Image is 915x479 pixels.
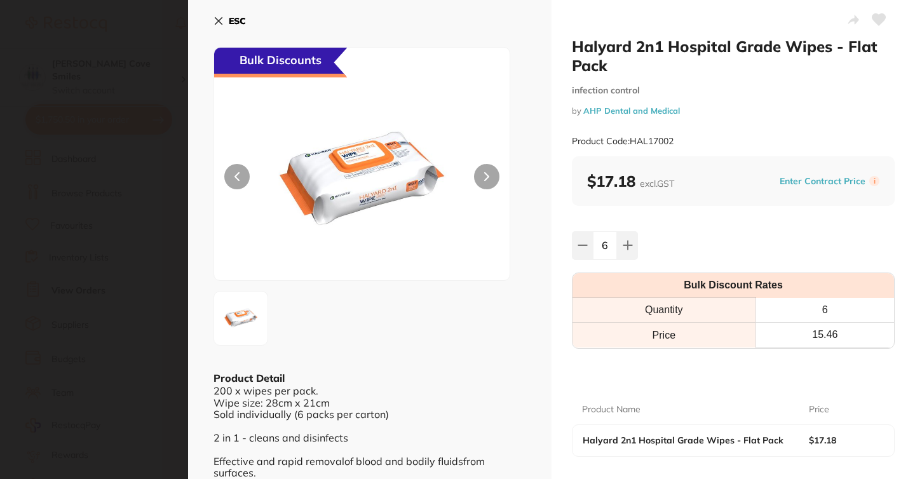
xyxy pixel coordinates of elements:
p: Price [809,403,829,416]
img: Zy02MzAwMA [273,79,451,280]
small: by [572,106,895,116]
b: $17.18 [809,435,877,445]
button: Enter Contract Price [776,175,869,187]
b: Halyard 2n1 Hospital Grade Wipes - Flat Pack [583,435,786,445]
h2: Halyard 2n1 Hospital Grade Wipes - Flat Pack [572,37,895,75]
small: Product Code: HAL17002 [572,136,674,147]
b: Product Detail [213,372,285,384]
th: 15.46 [756,323,894,347]
th: 6 [756,298,894,323]
div: Bulk Discounts [214,48,347,78]
th: Bulk Discount Rates [573,273,894,298]
button: ESC [213,10,246,32]
span: excl. GST [640,178,674,189]
p: Product Name [582,403,640,416]
th: Quantity [573,298,756,323]
td: Price [573,323,756,347]
img: Zy02MzAwMA [218,295,264,341]
b: $17.18 [587,172,674,191]
label: i [869,176,879,186]
small: infection control [572,85,895,96]
a: AHP Dental and Medical [583,105,680,116]
b: ESC [229,15,246,27]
